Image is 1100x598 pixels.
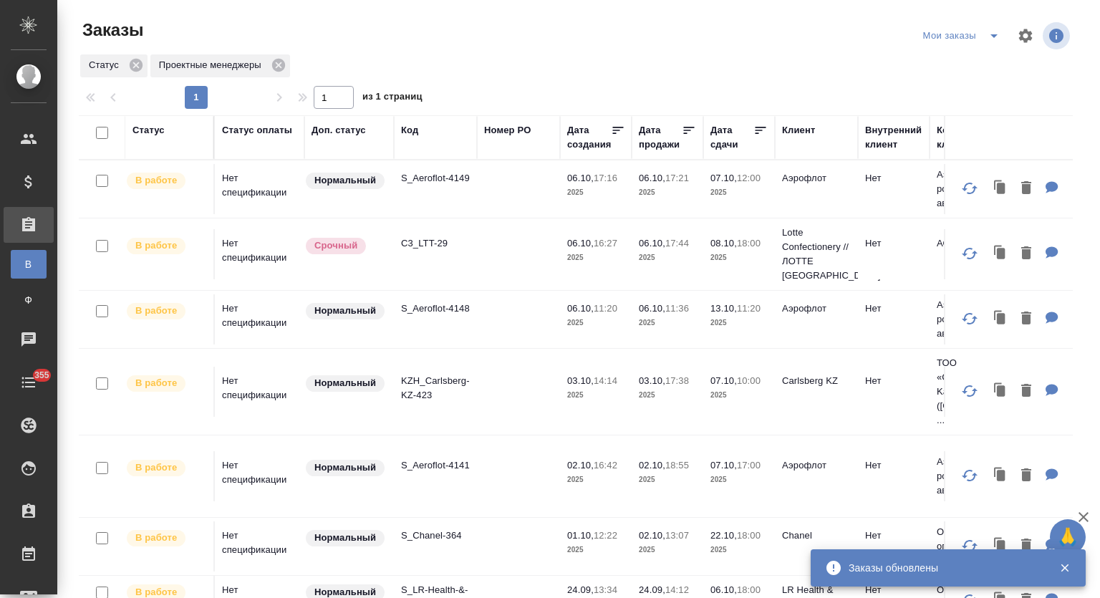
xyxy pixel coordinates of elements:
a: 355 [4,365,54,400]
p: 24.09, [567,584,594,595]
div: Выставляет ПМ после принятия заказа от КМа [125,236,206,256]
td: Нет спецификации [215,521,304,572]
div: Статус [132,123,165,138]
p: ТОО «Carlsberg Kazakhstan ([GEOGRAPHIC_DATA] ... [937,356,1005,428]
span: 355 [26,368,58,382]
p: 24.09, [639,584,665,595]
p: 2025 [639,388,696,402]
p: 07.10, [710,460,737,471]
p: В работе [135,238,177,253]
p: 11:20 [737,303,761,314]
p: Нет [865,583,922,597]
p: 06.10, [567,303,594,314]
div: Дата сдачи [710,123,753,152]
p: S_Chanel-364 [401,529,470,543]
p: В работе [135,173,177,188]
p: Аэрофлот - российские авиалинии [937,168,1005,211]
span: Настроить таблицу [1008,19,1043,53]
button: Закрыть [1050,561,1079,574]
p: KZH_Carlsberg-KZ-423 [401,374,470,402]
p: Статус [89,58,124,72]
p: 17:38 [665,375,689,386]
button: Удалить [1014,239,1038,269]
p: Нет [865,458,922,473]
div: Проектные менеджеры [150,54,290,77]
div: Доп. статус [312,123,366,138]
p: 14:14 [594,375,617,386]
div: Статус по умолчанию для стандартных заказов [304,458,387,478]
p: 17:44 [665,238,689,249]
p: 02.10, [639,460,665,471]
p: 07.10, [710,173,737,183]
p: 03.10, [567,375,594,386]
p: 13:34 [594,584,617,595]
span: В [18,257,39,271]
button: Клонировать [987,377,1014,406]
button: Обновить [952,529,987,563]
div: Выставляет ПМ после принятия заказа от КМа [125,458,206,478]
div: Заказы обновлены [849,561,1038,575]
button: Клонировать [987,461,1014,491]
p: S_Aeroflot-4148 [401,302,470,316]
p: Срочный [314,238,357,253]
button: Удалить [1014,531,1038,561]
a: Ф [11,286,47,314]
p: 07.10, [710,375,737,386]
p: 2025 [710,316,768,330]
p: Нет [865,236,922,251]
div: Статус [80,54,148,77]
p: 2025 [639,251,696,265]
div: Выставляет ПМ после принятия заказа от КМа [125,302,206,321]
td: Нет спецификации [215,229,304,279]
p: 01.10, [567,530,594,541]
p: Нормальный [314,173,376,188]
p: 06.10, [639,238,665,249]
p: 02.10, [639,530,665,541]
p: 08.10, [710,238,737,249]
p: В работе [135,304,177,318]
p: 16:27 [594,238,617,249]
p: 2025 [567,316,624,330]
p: 17:00 [737,460,761,471]
p: 2025 [639,543,696,557]
p: 06.10, [639,303,665,314]
p: 2025 [567,543,624,557]
div: Статус по умолчанию для стандартных заказов [304,529,387,548]
button: Удалить [1014,174,1038,203]
button: 🙏 [1050,519,1086,555]
p: В работе [135,531,177,545]
p: 2025 [639,185,696,200]
button: Клонировать [987,531,1014,561]
p: Аэрофлот [782,458,851,473]
p: Нормальный [314,460,376,475]
p: 14:12 [665,584,689,595]
p: Нормальный [314,376,376,390]
td: Нет спецификации [215,164,304,214]
div: Статус по умолчанию для стандартных заказов [304,302,387,321]
span: 🙏 [1056,522,1080,552]
p: 2025 [710,543,768,557]
div: Выставляет ПМ после принятия заказа от КМа [125,171,206,191]
p: Нет [865,171,922,185]
p: 18:00 [737,584,761,595]
p: 2025 [639,316,696,330]
div: Дата продажи [639,123,682,152]
p: 2025 [710,251,768,265]
div: Внутренний клиент [865,123,922,152]
button: Клонировать [987,304,1014,334]
div: Номер PO [484,123,531,138]
p: 22.10, [710,530,737,541]
p: 18:00 [737,238,761,249]
p: 12:22 [594,530,617,541]
p: 06.10, [567,173,594,183]
p: S_Aeroflot-4141 [401,458,470,473]
p: 12:00 [737,173,761,183]
p: 13.10, [710,303,737,314]
p: 11:20 [594,303,617,314]
span: Посмотреть информацию [1043,22,1073,49]
p: 02.10, [567,460,594,471]
p: 18:55 [665,460,689,471]
p: Chanel [782,529,851,543]
p: Аэрофлот - российские авиалинии [937,298,1005,341]
p: 10:00 [737,375,761,386]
